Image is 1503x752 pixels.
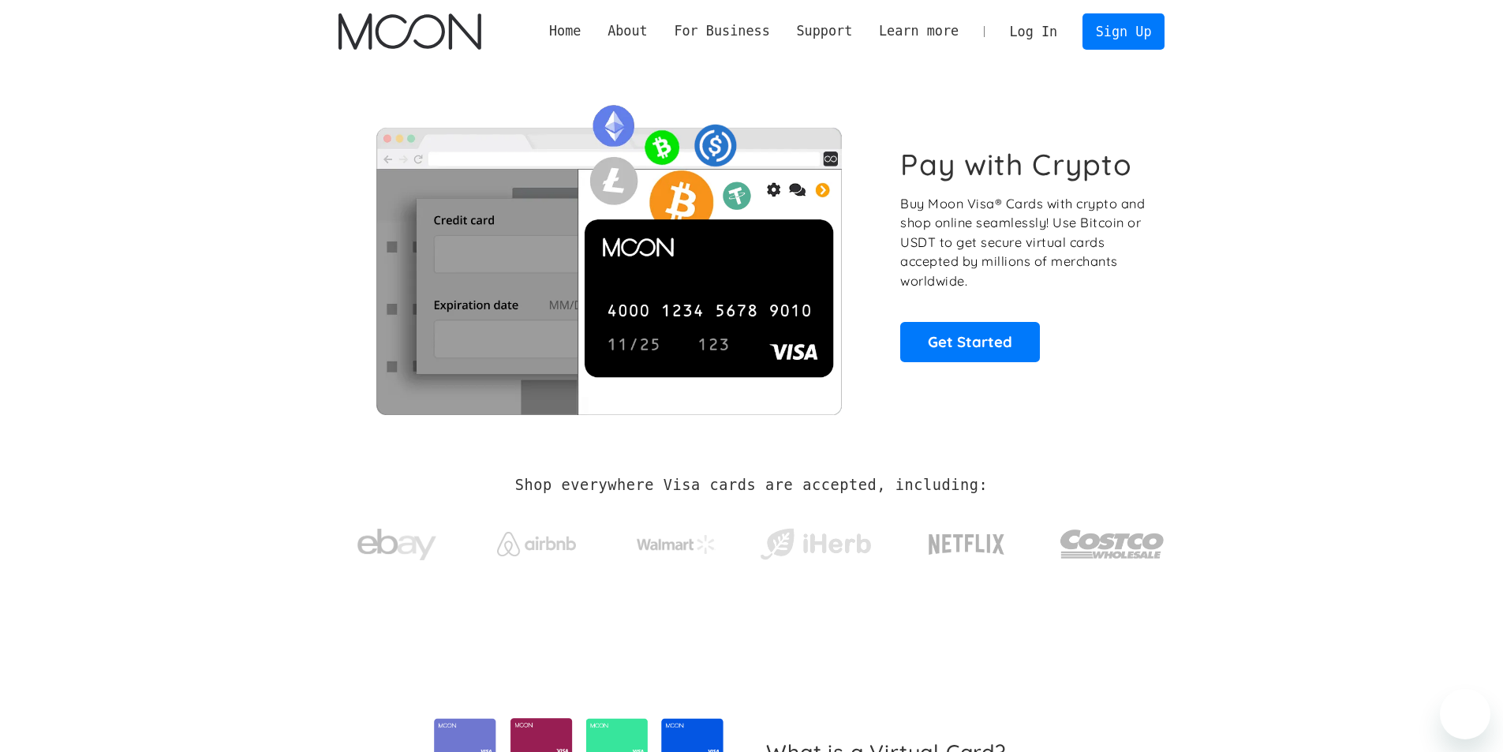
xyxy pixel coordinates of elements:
div: For Business [674,21,769,41]
a: Walmart [617,519,735,562]
div: Learn more [866,21,972,41]
a: home [338,13,481,50]
a: Costco [1060,499,1165,582]
a: iHerb [757,508,874,573]
a: Sign Up [1082,13,1165,49]
div: Learn more [879,21,959,41]
a: Home [536,21,594,41]
img: Moon Logo [338,13,481,50]
a: Netflix [896,509,1038,572]
div: For Business [661,21,783,41]
h2: Shop everywhere Visa cards are accepted, including: [515,477,988,494]
h1: Pay with Crypto [900,147,1132,182]
img: ebay [357,520,436,570]
p: Buy Moon Visa® Cards with crypto and shop online seamlessly! Use Bitcoin or USDT to get secure vi... [900,194,1147,291]
img: iHerb [757,524,874,565]
img: Netflix [927,525,1006,564]
img: Costco [1060,514,1165,574]
a: Airbnb [477,516,595,564]
img: Moon Cards let you spend your crypto anywhere Visa is accepted. [338,94,879,414]
div: About [608,21,648,41]
img: Walmart [637,535,716,554]
a: Log In [996,14,1071,49]
div: Support [796,21,852,41]
a: ebay [338,504,456,578]
iframe: Button to launch messaging window [1440,689,1490,739]
a: Get Started [900,322,1040,361]
div: About [594,21,660,41]
img: Airbnb [497,532,576,556]
div: Support [783,21,866,41]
